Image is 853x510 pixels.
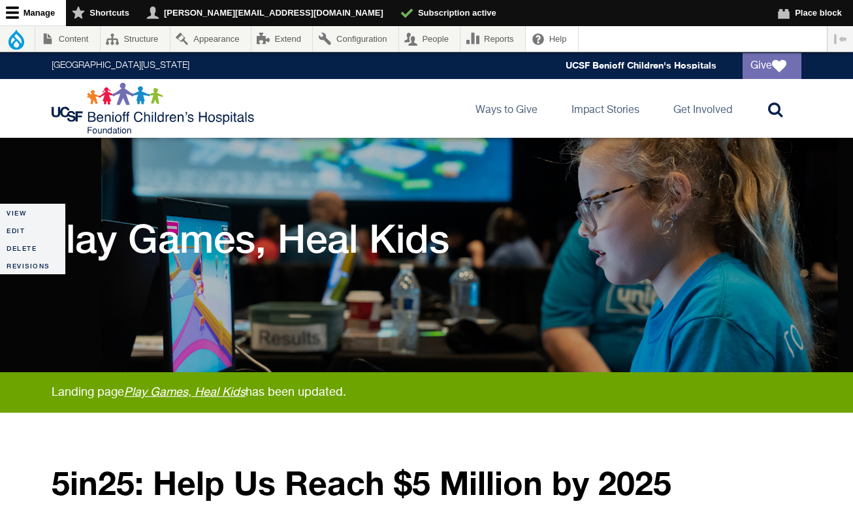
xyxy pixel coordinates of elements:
[313,26,398,52] a: Configuration
[251,26,313,52] a: Extend
[399,26,460,52] a: People
[465,79,548,138] a: Ways to Give
[101,26,170,52] a: Structure
[40,215,449,261] h1: Play Games, Heal Kids
[124,387,246,398] a: Play Games, Heal Kids
[743,53,801,79] a: Give
[40,385,813,400] div: Landing page has been updated.
[170,26,251,52] a: Appearance
[526,26,578,52] a: Help
[52,61,189,71] a: [GEOGRAPHIC_DATA][US_STATE]
[561,79,650,138] a: Impact Stories
[566,60,716,71] a: UCSF Benioff Children's Hospitals
[52,463,671,502] strong: 5in25: Help Us Reach $5 Million by 2025
[35,26,100,52] a: Content
[52,82,257,135] img: Logo for UCSF Benioff Children's Hospitals Foundation
[460,26,525,52] a: Reports
[663,79,743,138] a: Get Involved
[828,26,853,52] button: Vertical orientation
